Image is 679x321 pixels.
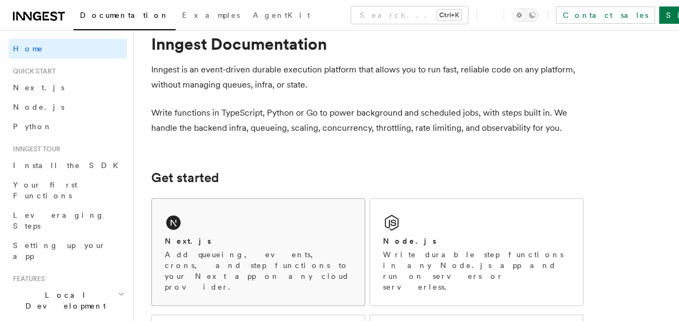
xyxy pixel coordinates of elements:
[182,11,240,19] span: Examples
[9,117,127,136] a: Python
[437,10,461,21] kbd: Ctrl+K
[80,11,169,19] span: Documentation
[351,6,468,24] button: Search...Ctrl+K
[9,145,60,153] span: Inngest tour
[151,62,583,92] p: Inngest is an event-driven durable execution platform that allows you to run fast, reliable code ...
[9,39,127,58] a: Home
[9,175,127,205] a: Your first Functions
[13,83,64,92] span: Next.js
[13,180,77,200] span: Your first Functions
[9,78,127,97] a: Next.js
[13,122,52,131] span: Python
[165,249,352,292] p: Add queueing, events, crons, and step functions to your Next app on any cloud provider.
[13,211,104,230] span: Leveraging Steps
[73,3,176,30] a: Documentation
[253,11,310,19] span: AgentKit
[13,103,64,111] span: Node.js
[151,34,583,54] h1: Inngest Documentation
[556,6,655,24] a: Contact sales
[383,236,436,246] h2: Node.js
[151,105,583,136] p: Write functions in TypeScript, Python or Go to power background and scheduled jobs, with steps bu...
[369,198,583,306] a: Node.jsWrite durable step functions in any Node.js app and run on servers or serverless.
[151,198,365,306] a: Next.jsAdd queueing, events, crons, and step functions to your Next app on any cloud provider.
[9,97,127,117] a: Node.js
[9,285,127,316] button: Local Development
[9,205,127,236] a: Leveraging Steps
[246,3,317,29] a: AgentKit
[13,161,125,170] span: Install the SDK
[9,236,127,266] a: Setting up your app
[383,249,570,292] p: Write durable step functions in any Node.js app and run on servers or serverless.
[9,290,118,311] span: Local Development
[513,9,539,22] button: Toggle dark mode
[176,3,246,29] a: Examples
[9,67,56,76] span: Quick start
[9,275,45,283] span: Features
[9,156,127,175] a: Install the SDK
[13,43,43,54] span: Home
[165,236,211,246] h2: Next.js
[151,170,219,185] a: Get started
[13,241,106,260] span: Setting up your app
